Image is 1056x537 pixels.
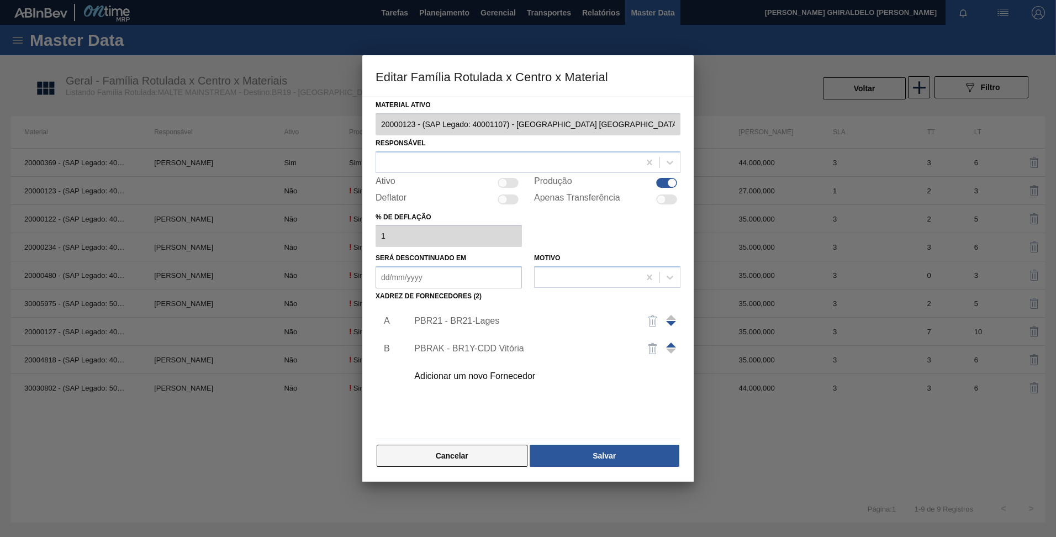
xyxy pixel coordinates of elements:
button: Cancelar [377,445,527,467]
input: dd/mm/yyyy [376,266,522,288]
div: Adicionar um novo Fornecedor [414,371,631,381]
label: Deflator [376,193,406,206]
label: Será descontinuado em [376,254,466,262]
li: A [376,307,393,335]
label: Ativo [376,176,395,189]
button: delete-icon [640,335,666,362]
li: B [376,335,393,362]
div: PBR21 - BR21-Lages [414,316,631,326]
label: Xadrez de Fornecedores (2) [376,292,482,300]
label: Motivo [534,254,560,262]
label: Material ativo [376,97,680,113]
img: delete-icon [646,314,659,328]
div: PBRAK - BR1Y-CDD Vitória [414,344,631,354]
span: Mover para cima [666,343,676,348]
button: delete-icon [640,308,666,334]
span: Mover para cima [666,321,676,326]
h3: Editar Família Rotulada x Centro x Material [362,55,694,97]
img: delete-icon [646,342,659,355]
label: Responsável [376,139,426,147]
label: Apenas Transferência [534,193,620,206]
button: Salvar [530,445,679,467]
label: % de deflação [376,209,522,225]
label: Produção [534,176,572,189]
